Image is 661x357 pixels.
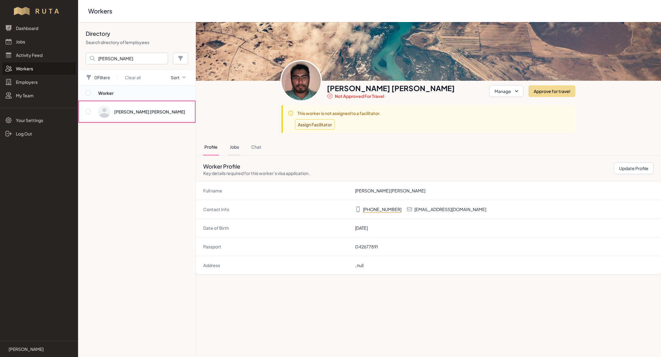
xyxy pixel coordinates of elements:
[2,89,76,102] a: My Team
[355,188,654,194] dd: [PERSON_NAME] [PERSON_NAME]
[327,83,482,93] h1: [PERSON_NAME] [PERSON_NAME]
[414,206,486,212] p: [EMAIL_ADDRESS][DOMAIN_NAME]
[203,244,350,250] dt: Passport
[125,74,141,80] button: Clear all
[203,225,350,231] dt: Date of Birth
[2,35,76,48] a: Jobs
[295,119,335,130] button: Assign Facilitator
[355,262,654,268] dd: , null
[203,163,310,176] h2: Worker Profile
[98,86,196,101] th: Worker
[203,139,219,155] button: Profile
[250,139,263,155] button: Chat
[327,93,475,99] dd: Not approved for travel
[614,162,654,174] button: Update Profile
[203,262,350,268] dt: Address
[2,76,76,88] a: Employers
[114,109,192,115] a: [PERSON_NAME] [PERSON_NAME]
[203,188,350,194] dt: Full name
[86,53,168,64] input: Search
[86,29,188,38] h2: Directory
[78,86,196,357] nav: Directory
[13,6,65,16] img: Workflow
[86,39,188,45] p: Search directory of 1 employees
[203,206,350,212] dt: Contact Info
[363,206,401,212] p: [PHONE_NUMBER]
[229,139,240,155] button: Jobs
[88,7,660,15] h2: Workers
[528,85,575,97] button: Approve for travel
[355,244,654,250] dd: G42677891
[2,128,76,140] a: Log Out
[2,22,76,34] a: Dashboard
[171,74,186,80] button: Sort
[203,170,310,176] p: Key details required for this worker's visa application.
[2,49,76,61] a: Activity Feed
[355,225,654,231] dd: [DATE]
[9,346,44,352] p: [PERSON_NAME]
[5,346,73,352] a: [PERSON_NAME]
[2,114,76,126] a: Your Settings
[489,85,524,97] button: Manage
[297,110,380,116] h3: This worker is not assigned to a facilitator.
[2,62,76,75] a: Workers
[86,74,110,80] button: 0Filters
